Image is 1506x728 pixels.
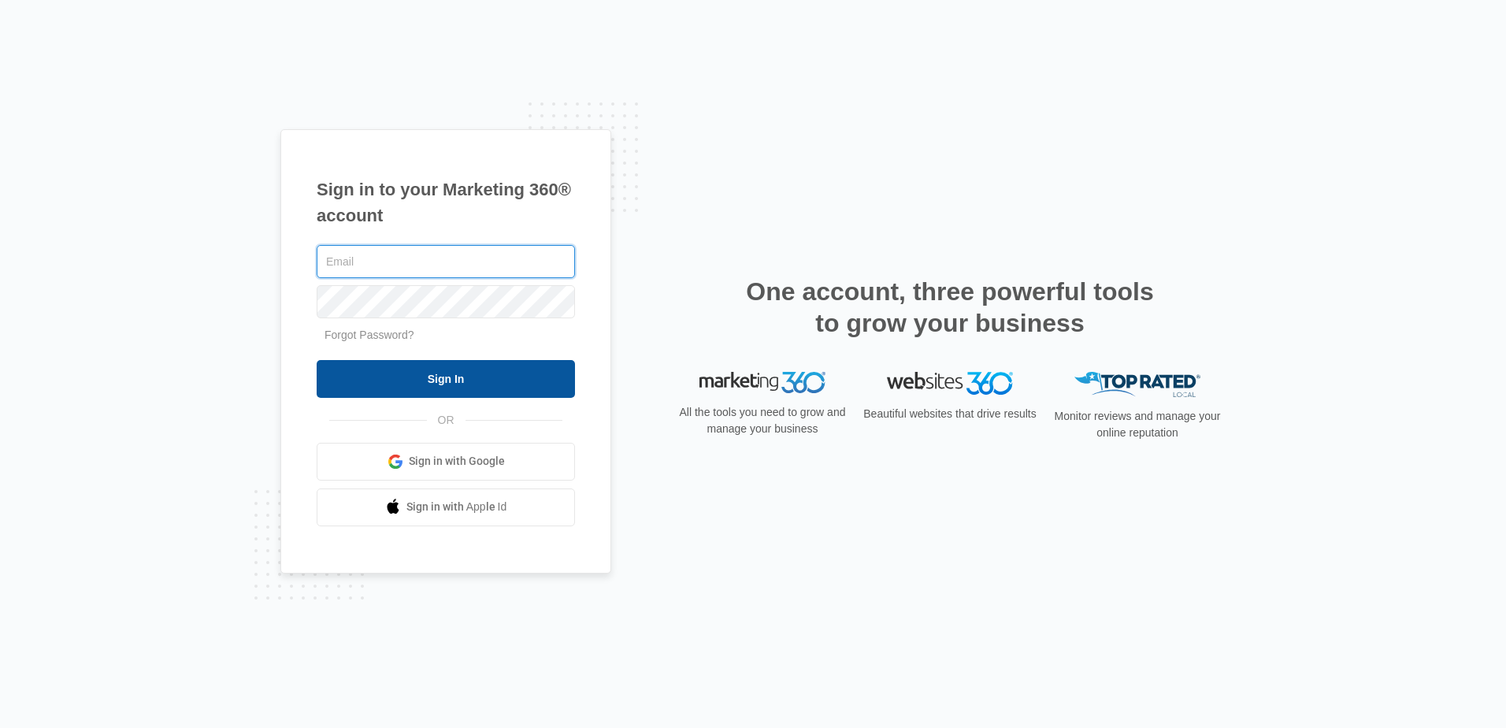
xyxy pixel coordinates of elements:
h2: One account, three powerful tools to grow your business [741,276,1159,339]
span: OR [427,412,466,429]
img: Marketing 360 [699,372,825,394]
p: Monitor reviews and manage your online reputation [1049,408,1226,441]
a: Sign in with Apple Id [317,488,575,526]
img: Websites 360 [887,372,1013,395]
p: Beautiful websites that drive results [862,406,1038,422]
img: Top Rated Local [1074,372,1200,398]
input: Email [317,245,575,278]
span: Sign in with Google [409,453,505,470]
a: Sign in with Google [317,443,575,481]
input: Sign In [317,360,575,398]
h1: Sign in to your Marketing 360® account [317,176,575,228]
a: Forgot Password? [325,329,414,341]
span: Sign in with Apple Id [406,499,507,515]
p: All the tools you need to grow and manage your business [674,404,851,437]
